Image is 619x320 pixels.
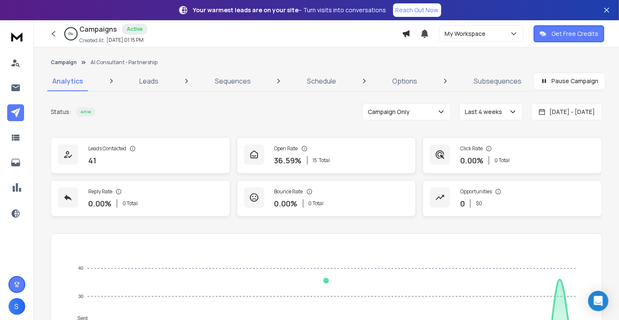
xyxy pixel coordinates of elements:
[237,180,416,217] a: Bounce Rate0.00%0 Total
[534,25,604,42] button: Get Free Credits
[274,198,298,209] p: 0.00 %
[52,76,83,86] p: Analytics
[531,103,602,120] button: [DATE] - [DATE]
[460,145,483,152] p: Click Rate
[215,76,251,86] p: Sequences
[51,137,230,174] a: Leads Contacted41
[88,155,96,166] p: 41
[90,59,157,66] p: AI Consultant - Partnership
[319,157,330,164] span: Total
[368,108,413,116] p: Campaign Only
[8,298,25,315] button: S
[445,30,489,38] p: My Workspace
[393,3,441,17] a: Reach Out Now
[106,37,144,43] p: [DATE] 01:15 PM
[122,200,138,207] p: 0 Total
[588,291,608,311] div: Open Intercom Messenger
[533,73,605,89] button: Pause Campaign
[79,24,117,34] h1: Campaigns
[79,294,84,299] tspan: 30
[469,71,527,91] a: Subsequences
[69,31,73,36] p: 0 %
[309,200,324,207] p: 0 Total
[460,198,465,209] p: 0
[8,29,25,44] img: logo
[88,198,111,209] p: 0.00 %
[47,71,88,91] a: Analytics
[134,71,163,91] a: Leads
[393,76,418,86] p: Options
[79,266,84,271] tspan: 40
[274,145,298,152] p: Open Rate
[474,76,521,86] p: Subsequences
[494,157,510,164] p: 0 Total
[51,108,71,116] p: Status:
[476,200,482,207] p: $ 0
[460,155,483,166] p: 0.00 %
[423,137,602,174] a: Click Rate0.00%0 Total
[460,188,492,195] p: Opportunities
[193,6,299,14] strong: Your warmest leads are on your site
[313,157,318,164] span: 15
[551,30,598,38] p: Get Free Credits
[396,6,439,14] p: Reach Out Now
[423,180,602,217] a: Opportunities0$0
[237,137,416,174] a: Open Rate36.59%15Total
[465,108,505,116] p: Last 4 weeks
[79,37,105,44] p: Created At:
[51,59,77,66] button: Campaign
[76,107,95,117] div: Active
[193,6,386,14] p: – Turn visits into conversations
[307,76,336,86] p: Schedule
[139,76,158,86] p: Leads
[88,145,126,152] p: Leads Contacted
[302,71,341,91] a: Schedule
[388,71,423,91] a: Options
[274,155,302,166] p: 36.59 %
[274,188,303,195] p: Bounce Rate
[122,24,147,35] div: Active
[88,188,112,195] p: Reply Rate
[210,71,256,91] a: Sequences
[51,180,230,217] a: Reply Rate0.00%0 Total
